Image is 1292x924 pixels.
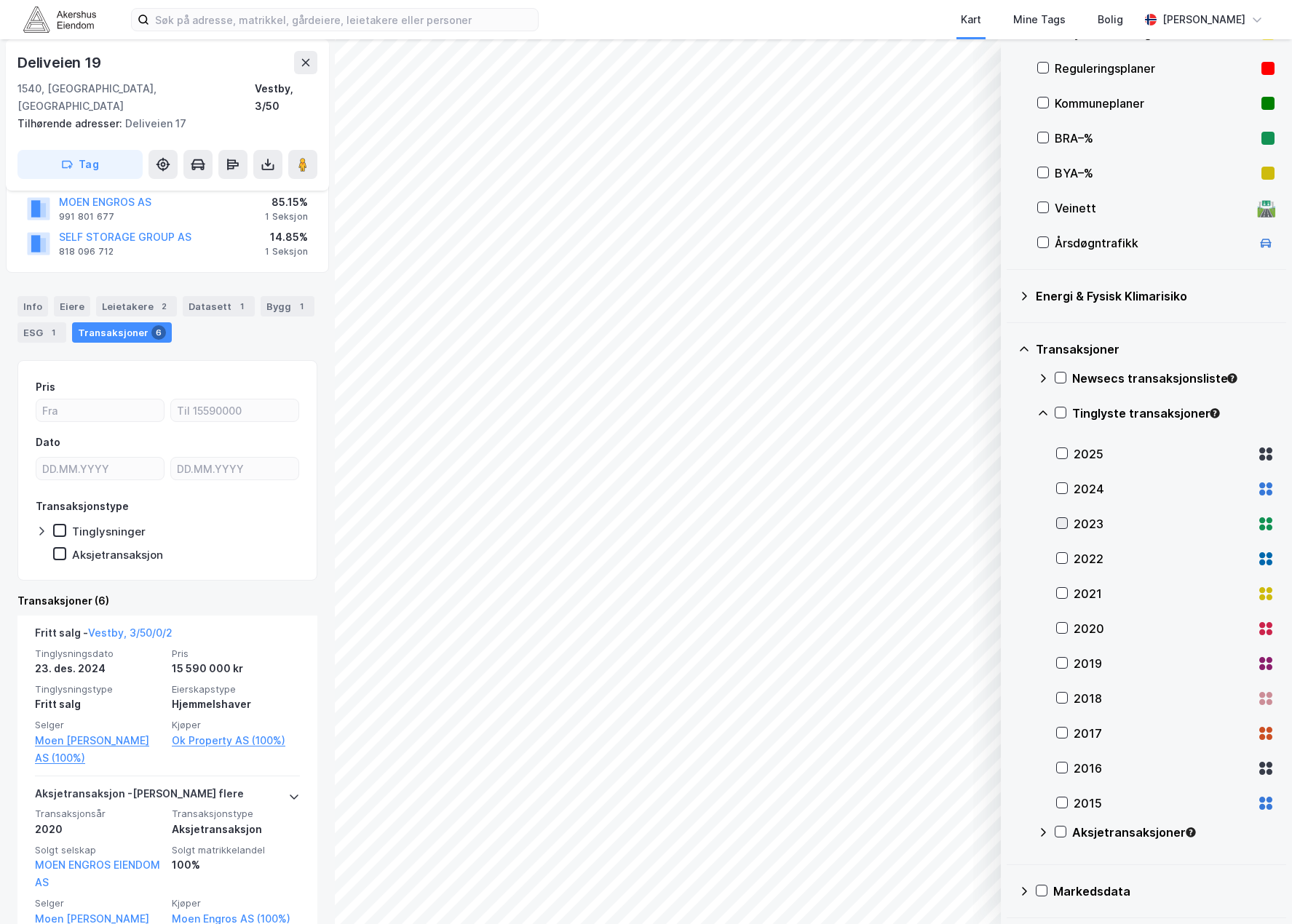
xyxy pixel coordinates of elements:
[961,11,981,28] div: Kart
[1055,130,1256,147] div: BRA–%
[171,399,298,421] input: Til 15590000
[1184,826,1197,839] div: Tooltip anchor
[72,525,146,538] div: Tinglysninger
[17,115,306,132] div: Deliveien 17
[36,378,55,396] div: Pris
[1074,794,1251,812] div: 2015
[1074,445,1251,463] div: 2025
[1036,287,1275,305] div: Energi & Fysisk Klimarisiko
[265,194,308,211] div: 85.15%
[59,246,114,258] div: 818 096 712
[172,897,300,909] span: Kjøper
[172,856,300,874] div: 100%
[261,296,314,316] div: Bygg
[1219,854,1292,924] iframe: Chat Widget
[172,648,300,660] span: Pris
[1013,11,1066,28] div: Mine Tags
[1226,372,1239,385] div: Tooltip anchor
[1072,370,1275,387] div: Newsecs transaksjonsliste
[35,859,160,888] a: MOEN ENGROS EIENDOM AS
[1055,199,1251,217] div: Veinett
[17,150,143,179] button: Tag
[172,696,300,713] div: Hjemmelshaver
[1072,405,1275,422] div: Tinglyste transaksjoner
[35,719,163,731] span: Selger
[1098,11,1123,28] div: Bolig
[35,844,163,856] span: Solgt selskap
[183,296,255,316] div: Datasett
[23,7,96,32] img: akershus-eiendom-logo.9091f326c980b4bce74ccdd9f866810c.svg
[35,808,163,820] span: Transaksjonsår
[35,821,163,838] div: 2020
[59,211,114,223] div: 991 801 677
[1208,407,1221,420] div: Tooltip anchor
[1055,234,1251,252] div: Årsdøgntrafikk
[172,660,300,677] div: 15 590 000 kr
[17,296,48,316] div: Info
[151,325,166,340] div: 6
[35,648,163,660] span: Tinglysningsdato
[1074,620,1251,637] div: 2020
[1219,854,1292,924] div: Kontrollprogram for chat
[35,660,163,677] div: 23. des. 2024
[35,732,163,767] a: Moen [PERSON_NAME] AS (100%)
[35,624,173,648] div: Fritt salg -
[172,844,300,856] span: Solgt matrikkelandel
[1055,164,1256,182] div: BYA–%
[35,683,163,696] span: Tinglysningstype
[1074,725,1251,742] div: 2017
[172,808,300,820] span: Transaksjonstype
[255,80,317,115] div: Vestby, 3/50
[265,211,308,223] div: 1 Seksjon
[17,80,255,115] div: 1540, [GEOGRAPHIC_DATA], [GEOGRAPHIC_DATA]
[294,299,309,314] div: 1
[234,299,249,314] div: 1
[72,322,172,343] div: Transaksjoner
[1072,824,1275,841] div: Aksjetransaksjoner
[1074,655,1251,672] div: 2019
[1256,199,1276,218] div: 🛣️
[88,626,173,639] a: Vestby, 3/50/0/2
[1074,480,1251,498] div: 2024
[17,322,66,343] div: ESG
[172,683,300,696] span: Eierskapstype
[1055,95,1256,112] div: Kommuneplaner
[36,434,60,451] div: Dato
[46,325,60,340] div: 1
[17,592,317,610] div: Transaksjoner (6)
[172,732,300,749] a: Ok Property AS (100%)
[1036,340,1275,358] div: Transaksjoner
[172,719,300,731] span: Kjøper
[1055,60,1256,77] div: Reguleringsplaner
[36,399,164,421] input: Fra
[1074,760,1251,777] div: 2016
[265,228,308,246] div: 14.85%
[171,458,298,479] input: DD.MM.YYYY
[1053,883,1275,900] div: Markedsdata
[72,548,163,562] div: Aksjetransaksjon
[35,696,163,713] div: Fritt salg
[1074,515,1251,533] div: 2023
[17,117,125,130] span: Tilhørende adresser:
[265,246,308,258] div: 1 Seksjon
[1074,690,1251,707] div: 2018
[35,785,244,808] div: Aksjetransaksjon - [PERSON_NAME] flere
[96,296,177,316] div: Leietakere
[17,51,104,74] div: Deliveien 19
[149,9,538,31] input: Søk på adresse, matrikkel, gårdeiere, leietakere eller personer
[36,498,129,515] div: Transaksjonstype
[1162,11,1245,28] div: [PERSON_NAME]
[156,299,171,314] div: 2
[1074,550,1251,567] div: 2022
[36,458,164,479] input: DD.MM.YYYY
[172,821,300,838] div: Aksjetransaksjon
[35,897,163,909] span: Selger
[54,296,90,316] div: Eiere
[1074,585,1251,602] div: 2021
